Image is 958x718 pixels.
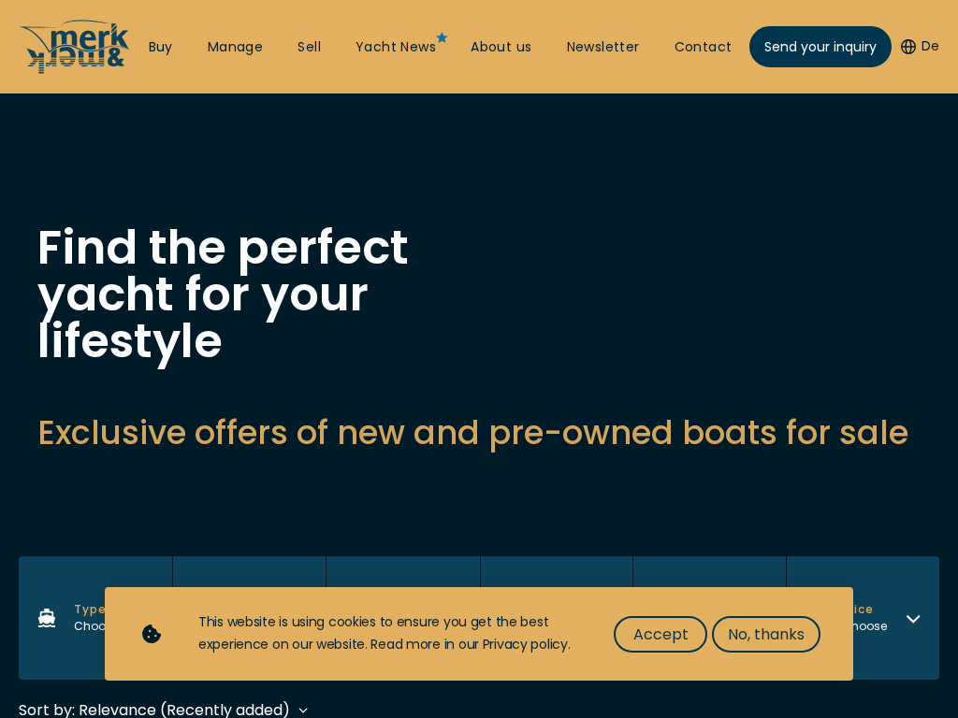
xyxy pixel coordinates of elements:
div: Choose [74,618,119,635]
button: No, thanks [712,616,820,653]
div: Choose [842,618,887,635]
button: TypeChoose [19,556,172,680]
a: Sell [298,38,321,57]
div: This website is using cookies to ensure you get the best experience on our website. Read more in ... [198,611,576,656]
button: ConditionPre-owned,New, Stock [326,556,480,680]
span: Type [74,601,119,618]
a: Manage [208,38,263,57]
span: Price [842,601,887,618]
span: Send your inquiry [764,37,877,57]
a: About us [471,38,531,57]
a: Buy [149,38,173,57]
a: Contact [675,38,733,57]
a: Yacht News [356,38,436,57]
h2: Exclusive offers of new and pre-owned boats for sale [37,409,921,455]
button: De [901,37,939,56]
span: Accept [633,623,689,646]
button: Accept [614,616,707,653]
button: BrandChoose [172,556,326,680]
a: Privacy policy [483,635,568,653]
button: PriceChoose [786,556,939,680]
span: No, thanks [728,623,805,646]
button: LengthChoose [632,556,786,680]
a: Send your inquiry [749,26,892,67]
span: Condition [373,584,451,601]
button: YearChoose [480,556,633,680]
a: Newsletter [567,38,640,57]
h1: Find the perfect yacht for your lifestyle [37,224,412,365]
